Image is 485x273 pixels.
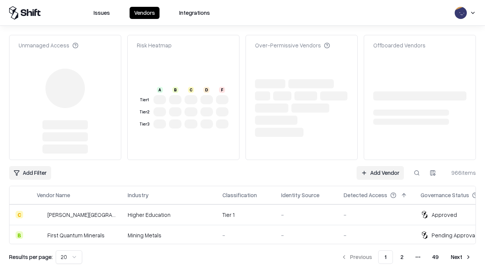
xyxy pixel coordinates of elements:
[128,231,210,239] div: Mining Metals
[138,109,150,115] div: Tier 2
[421,191,469,199] div: Governance Status
[128,191,149,199] div: Industry
[336,250,476,264] nav: pagination
[344,191,387,199] div: Detected Access
[130,7,160,19] button: Vendors
[378,250,393,264] button: 1
[426,250,445,264] button: 49
[89,7,114,19] button: Issues
[344,211,408,219] div: -
[281,191,319,199] div: Identity Source
[16,211,23,218] div: C
[16,231,23,239] div: B
[281,231,332,239] div: -
[219,87,225,93] div: F
[281,211,332,219] div: -
[138,121,150,127] div: Tier 3
[188,87,194,93] div: C
[432,231,476,239] div: Pending Approval
[37,191,70,199] div: Vendor Name
[175,7,214,19] button: Integrations
[255,41,330,49] div: Over-Permissive Vendors
[19,41,78,49] div: Unmanaged Access
[222,211,269,219] div: Tier 1
[203,87,210,93] div: D
[9,253,53,261] p: Results per page:
[37,211,44,218] img: Reichman University
[157,87,163,93] div: A
[172,87,178,93] div: B
[373,41,426,49] div: Offboarded Vendors
[344,231,408,239] div: -
[128,211,210,219] div: Higher Education
[446,169,476,177] div: 966 items
[222,231,269,239] div: -
[37,231,44,239] img: First Quantum Minerals
[357,166,404,180] a: Add Vendor
[47,211,116,219] div: [PERSON_NAME][GEOGRAPHIC_DATA]
[446,250,476,264] button: Next
[432,211,457,219] div: Approved
[47,231,105,239] div: First Quantum Minerals
[222,191,257,199] div: Classification
[137,41,172,49] div: Risk Heatmap
[394,250,410,264] button: 2
[9,166,51,180] button: Add Filter
[138,97,150,103] div: Tier 1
